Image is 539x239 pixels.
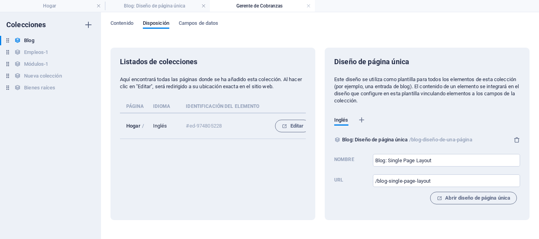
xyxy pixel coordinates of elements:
[84,20,93,30] i: Crear nueva colección
[342,137,408,143] font: Blog: Diseño de página única
[334,57,409,66] font: Diseño de página única
[334,157,354,162] font: Nombre
[153,104,170,109] font: Idioma
[126,123,140,129] font: Hogar
[334,177,343,183] font: URL
[186,104,259,109] font: Identificación del elemento
[275,120,310,132] button: Editar
[120,76,302,89] font: Aquí encontrará todas las páginas donde se ha añadido esta colección. Al hacer clic en "Editar", ...
[142,123,144,129] font: /
[445,195,510,201] font: Abrir diseño de página única
[24,49,48,55] font: Empleos-1
[186,123,222,129] font: #ed-974805228
[124,3,185,9] font: Blog: Diseño de página única
[143,20,169,26] font: Disposición
[514,137,520,143] button: Borrar
[179,20,218,26] font: Campos de datos
[409,137,472,143] font: /blog-diseño-de-una-página
[24,37,34,43] font: Blog
[43,3,56,9] font: Hogar
[120,57,197,66] font: Listados de colecciones
[290,123,304,129] font: Editar
[120,103,320,139] table: lista de colección
[24,73,62,79] font: Nueva colección
[6,20,46,29] font: Colecciones
[24,85,55,91] font: Bienes raíces
[373,174,520,187] input: URL
[153,123,167,129] font: Inglés
[334,156,354,163] p: Nombre del diseño de página única
[430,192,517,204] button: Abrir diseño de página única
[334,117,348,123] font: Inglés
[24,61,48,67] font: Módulos-1
[373,154,520,167] input: Nombre
[236,3,283,9] font: Gerente de Cobranzas
[126,104,144,109] font: Página
[110,20,133,26] font: Contenido
[334,76,519,104] font: Este diseño se utiliza como plantilla para todos los elementos de esta colección (por ejemplo, un...
[334,177,343,183] p: Para mostrar un elemento de la colección, se añade este prefijo URL delante de cada slug de eleme...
